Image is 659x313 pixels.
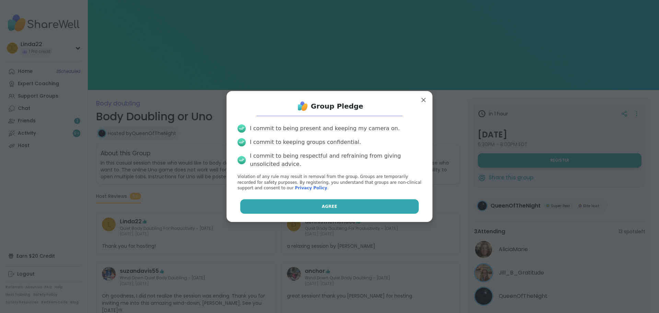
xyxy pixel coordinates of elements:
[240,199,419,214] button: Agree
[296,99,310,113] img: ShareWell Logo
[238,174,421,191] p: Violation of any rule may result in removal from the group. Groups are temporarily recorded for s...
[250,124,400,133] div: I commit to being present and keeping my camera on.
[250,152,421,168] div: I commit to being respectful and refraining from giving unsolicited advice.
[295,186,327,190] a: Privacy Policy
[250,138,361,146] div: I commit to keeping groups confidential.
[311,101,363,111] h1: Group Pledge
[322,203,337,210] span: Agree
